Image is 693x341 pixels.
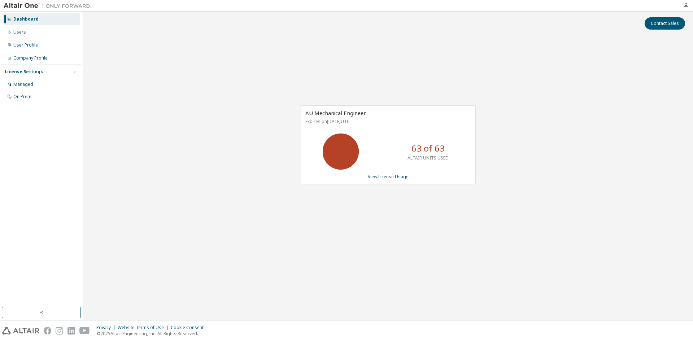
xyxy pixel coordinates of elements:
a: View License Usage [368,174,409,180]
div: License Settings [5,69,43,75]
img: altair_logo.svg [2,327,39,335]
button: Contact Sales [645,17,685,30]
p: © 2025 Altair Engineering, Inc. All Rights Reserved. [96,331,208,337]
div: User Profile [13,42,38,48]
div: On Prem [13,94,31,100]
img: instagram.svg [56,327,63,335]
div: Privacy [96,325,118,331]
img: facebook.svg [44,327,51,335]
p: 63 of 63 [411,142,445,154]
img: youtube.svg [79,327,90,335]
img: linkedin.svg [67,327,75,335]
p: Expires on [DATE] UTC [305,118,469,124]
div: Website Terms of Use [118,325,171,331]
img: Altair One [4,2,94,9]
div: Managed [13,82,33,87]
div: Company Profile [13,55,48,61]
span: AU Mechanical Engineer [305,109,366,117]
div: Users [13,29,26,35]
div: Cookie Consent [171,325,208,331]
p: ALTAIR UNITS USED [407,155,449,161]
div: Dashboard [13,16,39,22]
